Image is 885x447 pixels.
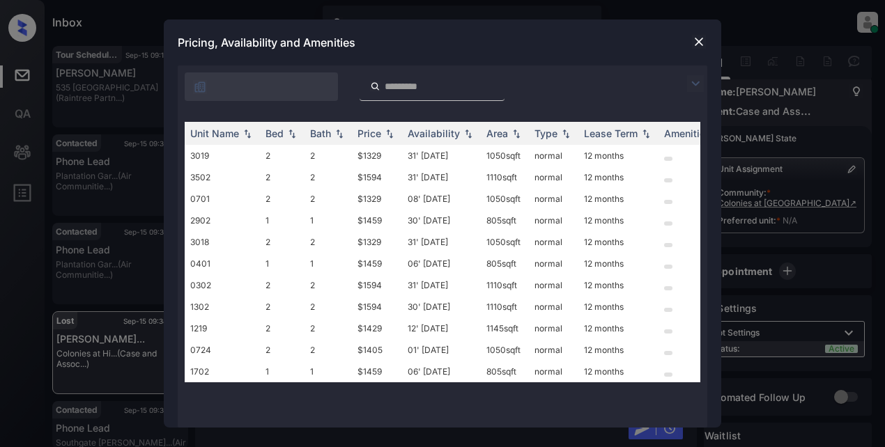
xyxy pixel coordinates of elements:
[529,210,578,231] td: normal
[402,231,481,253] td: 31' [DATE]
[305,317,352,339] td: 2
[529,317,578,339] td: normal
[352,166,402,188] td: $1594
[402,210,481,231] td: 30' [DATE]
[164,19,721,65] div: Pricing, Availability and Amenities
[578,145,659,166] td: 12 months
[305,145,352,166] td: 2
[305,210,352,231] td: 1
[402,145,481,166] td: 31' [DATE]
[260,210,305,231] td: 1
[481,166,529,188] td: 1110 sqft
[305,296,352,317] td: 2
[190,127,239,139] div: Unit Name
[559,129,573,139] img: sorting
[352,231,402,253] td: $1329
[305,231,352,253] td: 2
[664,127,711,139] div: Amenities
[185,274,260,296] td: 0302
[578,188,659,210] td: 12 months
[352,274,402,296] td: $1594
[578,317,659,339] td: 12 months
[578,231,659,253] td: 12 months
[402,188,481,210] td: 08' [DATE]
[402,253,481,274] td: 06' [DATE]
[305,361,352,382] td: 1
[185,210,260,231] td: 2902
[481,296,529,317] td: 1110 sqft
[639,129,653,139] img: sorting
[402,339,481,361] td: 01' [DATE]
[185,296,260,317] td: 1302
[461,129,475,139] img: sorting
[692,35,706,49] img: close
[370,80,380,93] img: icon-zuma
[481,210,529,231] td: 805 sqft
[402,166,481,188] td: 31' [DATE]
[408,127,460,139] div: Availability
[260,296,305,317] td: 2
[305,166,352,188] td: 2
[687,75,704,92] img: icon-zuma
[352,296,402,317] td: $1594
[481,188,529,210] td: 1050 sqft
[260,361,305,382] td: 1
[260,145,305,166] td: 2
[578,166,659,188] td: 12 months
[481,317,529,339] td: 1145 sqft
[260,166,305,188] td: 2
[578,339,659,361] td: 12 months
[193,80,207,94] img: icon-zuma
[578,253,659,274] td: 12 months
[481,253,529,274] td: 805 sqft
[578,296,659,317] td: 12 months
[529,274,578,296] td: normal
[305,188,352,210] td: 2
[481,339,529,361] td: 1050 sqft
[481,361,529,382] td: 805 sqft
[578,274,659,296] td: 12 months
[352,145,402,166] td: $1329
[529,145,578,166] td: normal
[352,210,402,231] td: $1459
[260,274,305,296] td: 2
[529,296,578,317] td: normal
[305,274,352,296] td: 2
[402,361,481,382] td: 06' [DATE]
[352,317,402,339] td: $1429
[529,166,578,188] td: normal
[240,129,254,139] img: sorting
[260,188,305,210] td: 2
[352,361,402,382] td: $1459
[529,231,578,253] td: normal
[260,231,305,253] td: 2
[352,188,402,210] td: $1329
[529,339,578,361] td: normal
[486,127,508,139] div: Area
[310,127,331,139] div: Bath
[534,127,557,139] div: Type
[509,129,523,139] img: sorting
[185,231,260,253] td: 3018
[185,317,260,339] td: 1219
[185,253,260,274] td: 0401
[529,253,578,274] td: normal
[584,127,638,139] div: Lease Term
[185,339,260,361] td: 0724
[265,127,284,139] div: Bed
[402,296,481,317] td: 30' [DATE]
[529,361,578,382] td: normal
[260,339,305,361] td: 2
[305,253,352,274] td: 1
[357,127,381,139] div: Price
[305,339,352,361] td: 2
[260,317,305,339] td: 2
[185,188,260,210] td: 0701
[383,129,397,139] img: sorting
[185,145,260,166] td: 3019
[529,188,578,210] td: normal
[481,274,529,296] td: 1110 sqft
[402,274,481,296] td: 31' [DATE]
[481,145,529,166] td: 1050 sqft
[185,361,260,382] td: 1702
